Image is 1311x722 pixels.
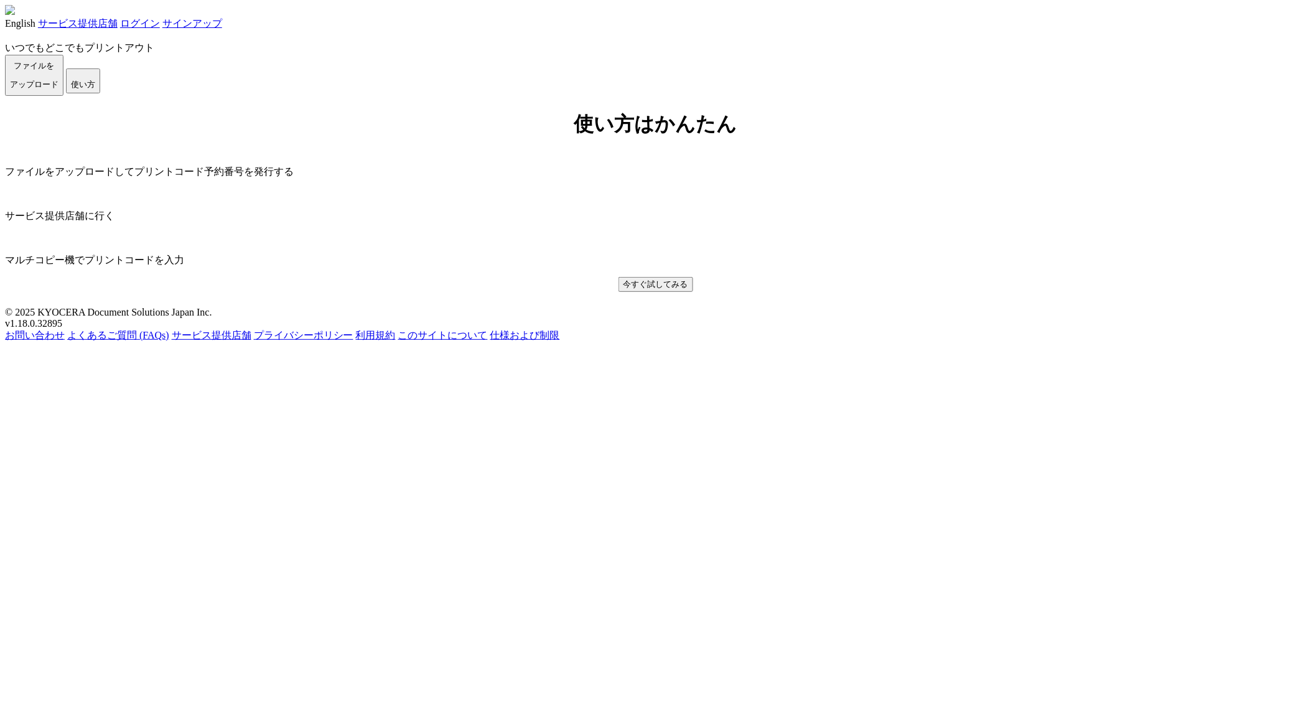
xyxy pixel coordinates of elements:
[254,330,353,340] a: プライバシーポリシー
[66,68,100,93] button: 使い方
[490,330,560,340] a: 仕様および制限
[67,330,169,340] a: よくあるご質問 (FAQs)
[618,277,693,292] button: 今すぐ試してみる
[10,61,58,89] span: ファイルを ​​アップロード
[162,18,222,29] a: サインアップ
[5,42,154,53] a: いつでもどこでもプリントアウト
[5,18,35,29] a: English
[5,254,1306,267] p: マルチコピー機でプリントコードを入力
[5,55,63,96] button: ファイルを​​アップロード
[172,330,251,340] a: サービス提供店舗
[5,307,212,317] span: © 2025 KYOCERA Document Solutions Japan Inc.
[398,330,488,340] a: このサイトについて
[5,318,62,329] span: v1.18.0.32895
[5,111,1306,138] h1: 使い方はかんたん
[5,330,65,340] a: お問い合わせ
[356,330,396,340] a: 利用規約
[5,166,1306,179] p: ファイルをアップロードしてプリントコード予約番号を発行する
[38,18,118,29] a: サービス提供店舗
[120,18,160,29] a: ログイン
[5,5,15,15] img: KyoceraLogo_white.png
[5,210,1306,223] p: サービス提供店舗に行く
